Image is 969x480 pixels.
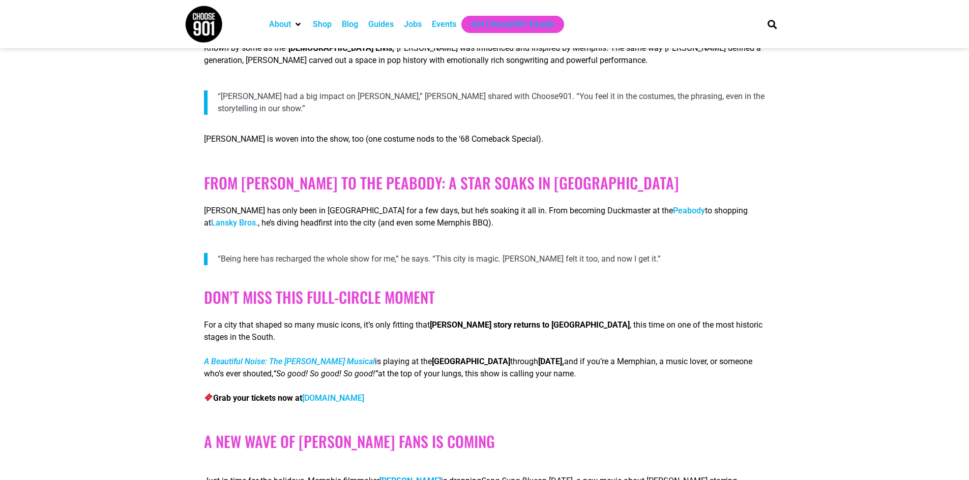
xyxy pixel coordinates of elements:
[204,288,765,306] h2: Don’t Miss This Full-Circle Moment
[204,174,765,192] h2: From [PERSON_NAME] to the Peabody: A Star Soaks in [GEOGRAPHIC_DATA]
[204,432,765,451] h2: A New Wave of [PERSON_NAME] Fans Is Coming
[538,357,564,366] strong: [DATE],
[218,253,765,265] p: “Being here has recharged the whole show for me,” he says. “This city is magic. [PERSON_NAME] fel...
[264,16,308,33] div: About
[211,218,258,228] a: Lansky Bros.
[673,206,705,215] a: Peabody
[204,319,765,343] p: For a city that shaped so many music icons, it’s only fitting that , this time on one of the most...
[342,18,358,30] a: Blog
[313,18,332,30] a: Shop
[218,90,765,115] p: “[PERSON_NAME] had a big impact on [PERSON_NAME],” [PERSON_NAME] shared with Choose901. “You feel...
[432,357,510,366] strong: [GEOGRAPHIC_DATA]
[269,18,291,30] a: About
[204,393,213,401] img: 🎟️
[264,16,750,33] nav: Main nav
[432,18,456,30] a: Events
[204,42,765,67] p: Known by some as the [PERSON_NAME] was influenced and inspired by Memphis. The same way [PERSON_N...
[404,18,422,30] a: Jobs
[204,357,375,366] a: A Beautiful Noise: The [PERSON_NAME] Musical
[368,18,394,30] a: Guides
[430,320,630,330] strong: [PERSON_NAME] story returns to [GEOGRAPHIC_DATA]
[302,393,364,403] a: [DOMAIN_NAME]
[764,16,780,33] div: Search
[204,133,765,145] p: [PERSON_NAME] is woven into the show, too (one costume nods to the ‘68 Comeback Special).
[273,369,378,378] em: “So good! So good! So good!”
[472,18,554,30] a: Get Choose901 Emails
[204,356,765,380] p: is playing at the through and if you’re a Memphian, a music lover, or someone who’s ever shouted,...
[204,205,765,229] p: [PERSON_NAME] has only been in [GEOGRAPHIC_DATA] for a few days, but he’s soaking it all in. From...
[204,393,364,403] strong: Grab your tickets now at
